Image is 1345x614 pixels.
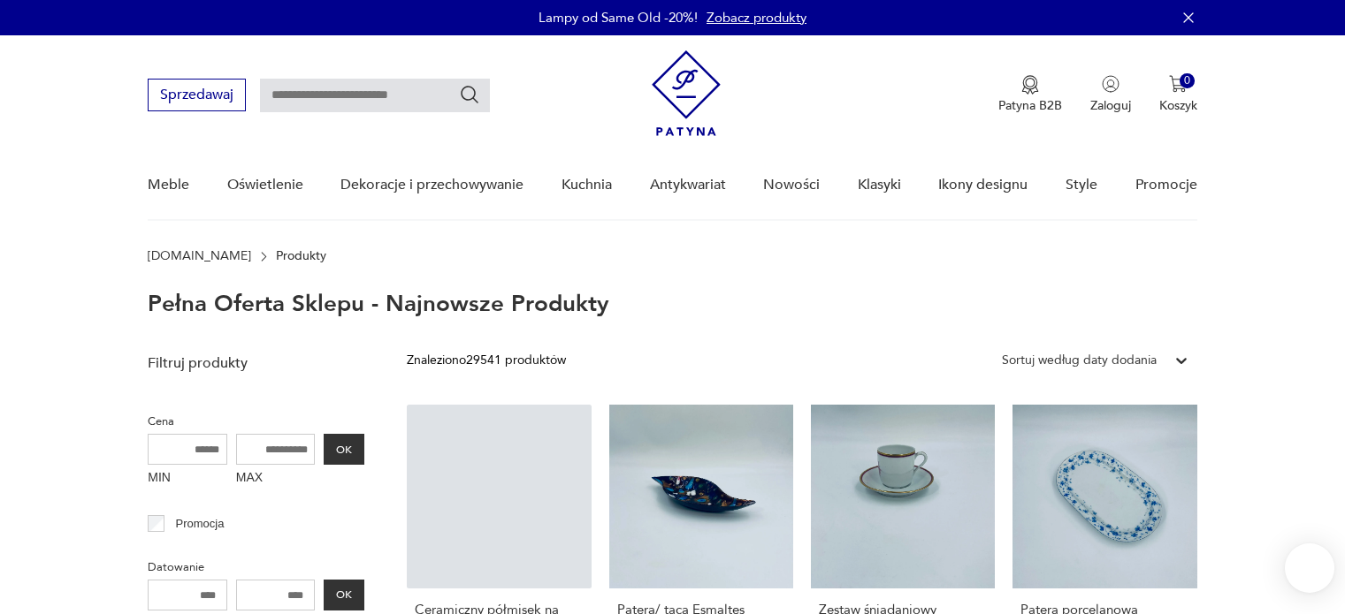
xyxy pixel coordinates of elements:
button: Szukaj [459,84,480,105]
div: Znaleziono 29541 produktów [407,351,566,370]
p: Cena [148,412,364,431]
div: 0 [1180,73,1195,88]
p: Zaloguj [1090,97,1131,114]
label: MAX [236,465,316,493]
a: Meble [148,151,189,219]
a: Oświetlenie [227,151,303,219]
p: Koszyk [1159,97,1197,114]
a: Antykwariat [650,151,726,219]
button: Patyna B2B [998,75,1062,114]
button: Sprzedawaj [148,79,246,111]
a: Sprzedawaj [148,90,246,102]
p: Patyna B2B [998,97,1062,114]
h1: Pełna oferta sklepu - najnowsze produkty [148,292,609,316]
a: Klasyki [858,151,901,219]
button: OK [324,434,364,465]
div: Sortuj według daty dodania [1002,351,1157,370]
a: [DOMAIN_NAME] [148,249,251,263]
img: Ikona koszyka [1169,75,1187,93]
a: Promocje [1135,151,1197,219]
button: Zaloguj [1090,75,1131,114]
img: Patyna - sklep z meblami i dekoracjami vintage [652,50,721,136]
a: Dekoracje i przechowywanie [340,151,523,219]
a: Style [1066,151,1097,219]
button: 0Koszyk [1159,75,1197,114]
a: Ikona medaluPatyna B2B [998,75,1062,114]
p: Produkty [276,249,326,263]
p: Datowanie [148,557,364,577]
label: MIN [148,465,227,493]
button: OK [324,580,364,610]
iframe: Smartsupp widget button [1285,543,1334,593]
img: Ikonka użytkownika [1102,75,1120,93]
a: Zobacz produkty [707,9,806,27]
p: Promocja [176,514,225,534]
p: Filtruj produkty [148,353,364,373]
a: Nowości [763,151,820,219]
a: Ikony designu [938,151,1028,219]
p: Lampy od Same Old -20%! [539,9,698,27]
img: Ikona medalu [1021,75,1039,95]
a: Kuchnia [562,151,612,219]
